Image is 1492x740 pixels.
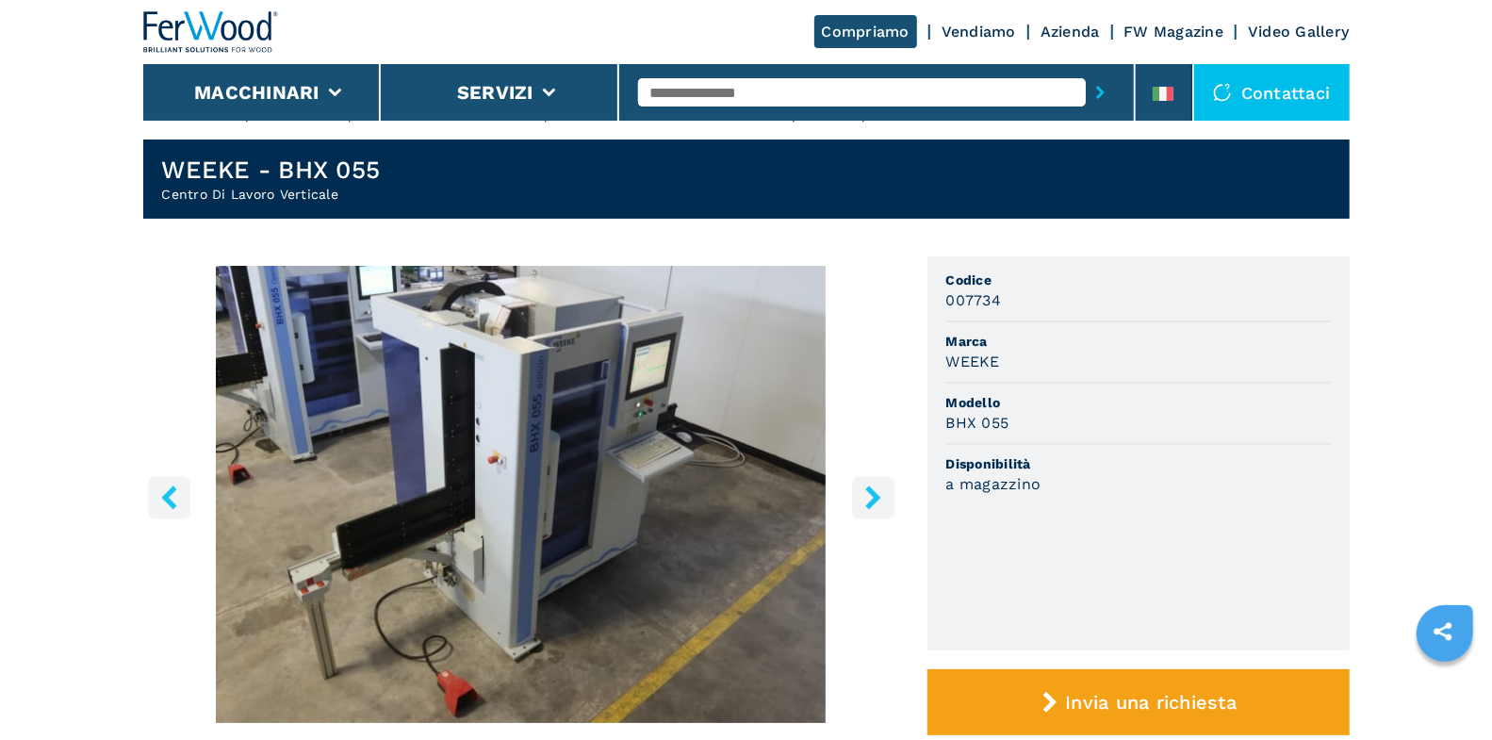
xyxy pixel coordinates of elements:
a: Video Gallery [1248,23,1349,41]
span: Marca [946,332,1331,351]
h3: WEEKE [946,351,1000,372]
h2: Centro Di Lavoro Verticale [162,185,381,204]
img: Contattaci [1213,83,1232,102]
a: Azienda [1041,23,1100,41]
button: Servizi [457,81,533,104]
div: Contattaci [1194,64,1350,121]
img: Centro Di Lavoro Verticale WEEKE BHX 055 [143,266,899,723]
a: FW Magazine [1124,23,1224,41]
h1: WEEKE - BHX 055 [162,155,381,185]
button: right-button [852,476,894,518]
span: Modello [946,393,1331,412]
button: left-button [148,476,190,518]
button: Macchinari [194,81,320,104]
iframe: Chat [1412,655,1478,726]
span: Disponibilità [946,454,1331,473]
h3: BHX 055 [946,412,1009,434]
a: sharethis [1419,608,1467,655]
button: Invia una richiesta [927,669,1350,735]
div: Go to Slide 2 [143,266,899,723]
h3: a magazzino [946,473,1041,495]
span: Codice [946,271,1331,289]
a: Vendiamo [942,23,1016,41]
h3: 007734 [946,289,1002,311]
button: submit-button [1086,71,1115,114]
a: Compriamo [814,15,917,48]
img: Ferwood [143,11,279,53]
span: Invia una richiesta [1065,691,1237,714]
